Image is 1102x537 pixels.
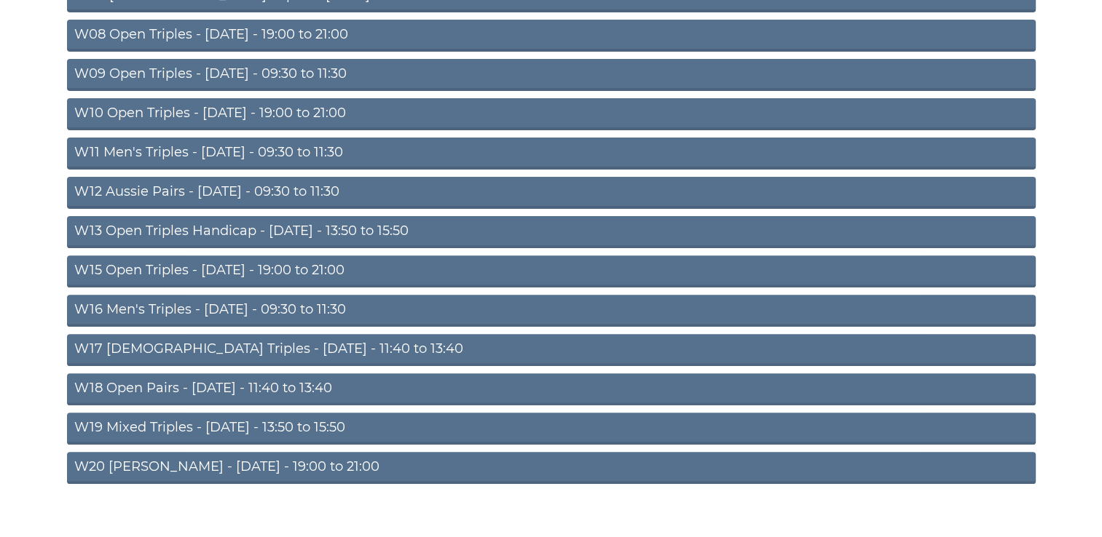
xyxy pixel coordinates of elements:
a: W15 Open Triples - [DATE] - 19:00 to 21:00 [67,255,1036,287]
a: W17 [DEMOGRAPHIC_DATA] Triples - [DATE] - 11:40 to 13:40 [67,334,1036,366]
a: W18 Open Pairs - [DATE] - 11:40 to 13:40 [67,373,1036,405]
a: W12 Aussie Pairs - [DATE] - 09:30 to 11:30 [67,177,1036,209]
a: W19 Mixed Triples - [DATE] - 13:50 to 15:50 [67,413,1036,445]
a: W11 Men's Triples - [DATE] - 09:30 to 11:30 [67,138,1036,170]
a: W20 [PERSON_NAME] - [DATE] - 19:00 to 21:00 [67,452,1036,484]
a: W16 Men's Triples - [DATE] - 09:30 to 11:30 [67,295,1036,327]
a: W09 Open Triples - [DATE] - 09:30 to 11:30 [67,59,1036,91]
a: W10 Open Triples - [DATE] - 19:00 to 21:00 [67,98,1036,130]
a: W13 Open Triples Handicap - [DATE] - 13:50 to 15:50 [67,216,1036,248]
a: W08 Open Triples - [DATE] - 19:00 to 21:00 [67,20,1036,52]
